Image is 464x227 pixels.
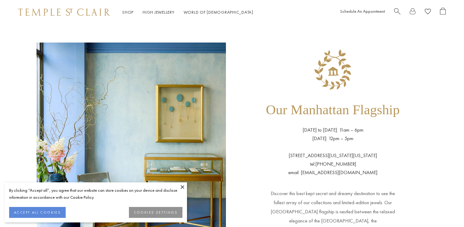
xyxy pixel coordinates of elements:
p: [STREET_ADDRESS][US_STATE][US_STATE] tel:[PHONE_NUMBER] email: [EMAIL_ADDRESS][DOMAIN_NAME] [288,143,377,177]
a: High JewelleryHigh Jewellery [143,9,175,15]
a: Schedule An Appointment [340,9,385,14]
a: World of [DEMOGRAPHIC_DATA]World of [DEMOGRAPHIC_DATA] [184,9,253,15]
nav: Main navigation [122,9,253,16]
h1: Our Manhattan Flagship [266,94,400,126]
button: ACCEPT ALL COOKIES [9,207,66,218]
p: [DATE] to [DATE]: 11am – 6pm [DATE]: 12pm – 5pm [303,126,363,143]
a: Open Shopping Bag [440,8,446,17]
a: View Wishlist [425,8,431,17]
img: Temple St. Clair [18,9,110,16]
div: By clicking “Accept all”, you agree that our website can store cookies on your device and disclos... [9,187,182,201]
a: Search [394,8,400,17]
a: ShopShop [122,9,133,15]
iframe: Gorgias live chat messenger [434,198,458,221]
button: COOKIES SETTINGS [129,207,182,218]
